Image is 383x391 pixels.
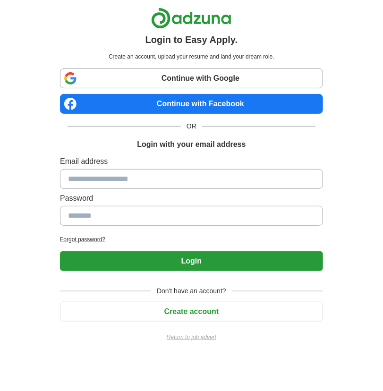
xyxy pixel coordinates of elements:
button: Login [60,251,323,271]
a: Continue with Google [60,68,323,88]
p: Create an account, upload your resume and land your dream role. [62,52,321,61]
span: Don't have an account? [151,286,232,296]
a: Continue with Facebook [60,94,323,114]
label: Password [60,193,323,204]
span: OR [181,121,202,131]
button: Create account [60,302,323,322]
img: Adzuna logo [151,8,231,29]
h1: Login with your email address [137,139,246,150]
a: Create account [60,307,323,315]
a: Return to job advert [60,333,323,341]
h1: Login to Easy Apply. [145,33,238,47]
a: Forgot password? [60,235,323,244]
label: Email address [60,156,323,167]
